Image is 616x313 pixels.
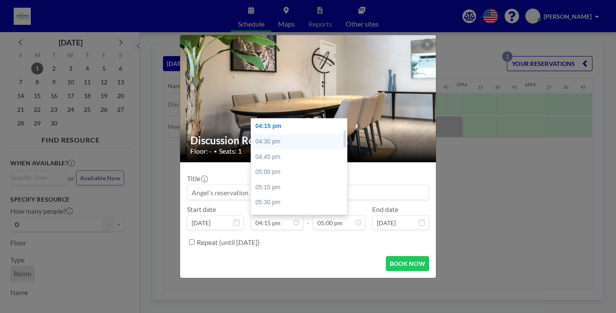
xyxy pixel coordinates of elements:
img: 537.jpg [180,13,437,185]
span: - [307,208,309,227]
div: 05:00 pm [251,164,351,180]
label: Start date [187,205,216,214]
div: 04:45 pm [251,149,351,165]
div: 05:30 pm [251,195,351,210]
div: 05:45 pm [251,210,351,226]
div: 05:15 pm [251,180,351,195]
label: Repeat (until [DATE]) [197,238,260,247]
input: Angel's reservation [187,185,429,200]
span: • [214,148,217,155]
span: Floor: - [190,147,212,155]
label: End date [372,205,398,214]
span: Seats: 1 [219,147,242,155]
button: BOOK NOW [386,256,429,271]
label: Title [187,174,207,183]
div: 04:30 pm [251,134,351,149]
div: 04:15 pm [251,119,351,134]
h2: Discussion Room [190,134,426,147]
